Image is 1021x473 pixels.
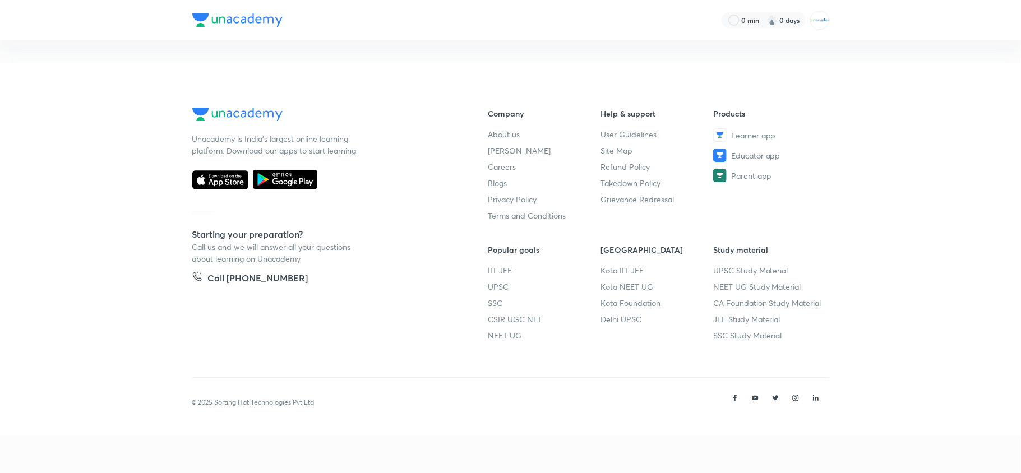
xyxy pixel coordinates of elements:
[731,170,772,182] span: Parent app
[600,281,713,293] a: Kota NEET UG
[192,108,452,124] a: Company Logo
[192,108,283,121] img: Company Logo
[488,281,601,293] a: UPSC
[713,330,826,341] a: SSC Study Material
[192,133,361,156] p: Unacademy is India’s largest online learning platform. Download our apps to start learning
[192,228,452,241] h5: Starting your preparation?
[192,271,308,287] a: Call [PHONE_NUMBER]
[488,161,516,173] span: Careers
[713,265,826,276] a: UPSC Study Material
[600,177,713,189] a: Takedown Policy
[192,13,283,27] img: Company Logo
[488,145,601,156] a: [PERSON_NAME]
[713,297,826,309] a: CA Foundation Study Material
[488,244,601,256] h6: Popular goals
[600,108,713,119] h6: Help & support
[810,11,829,30] img: MOHAMMED SHOAIB
[713,169,826,182] a: Parent app
[208,271,308,287] h5: Call [PHONE_NUMBER]
[488,128,601,140] a: About us
[713,313,826,325] a: JEE Study Material
[713,128,826,142] a: Learner app
[600,145,713,156] a: Site Map
[713,281,826,293] a: NEET UG Study Material
[713,149,727,162] img: Educator app
[488,108,601,119] h6: Company
[488,210,601,221] a: Terms and Conditions
[488,265,601,276] a: IIT JEE
[713,244,826,256] h6: Study material
[192,241,361,265] p: Call us and we will answer all your questions about learning on Unacademy
[713,149,826,162] a: Educator app
[731,150,780,161] span: Educator app
[600,313,713,325] a: Delhi UPSC
[488,297,601,309] a: SSC
[488,161,601,173] a: Careers
[488,177,601,189] a: Blogs
[713,128,727,142] img: Learner app
[713,169,727,182] img: Parent app
[488,193,601,205] a: Privacy Policy
[713,108,826,119] h6: Products
[488,313,601,325] a: CSIR UGC NET
[766,15,778,26] img: streak
[600,265,713,276] a: Kota IIT JEE
[488,330,601,341] a: NEET UG
[600,297,713,309] a: Kota Foundation
[600,193,713,205] a: Grievance Redressal
[600,128,713,140] a: User Guidelines
[600,244,713,256] h6: [GEOGRAPHIC_DATA]
[192,397,315,407] p: © 2025 Sorting Hat Technologies Pvt Ltd
[600,161,713,173] a: Refund Policy
[731,129,776,141] span: Learner app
